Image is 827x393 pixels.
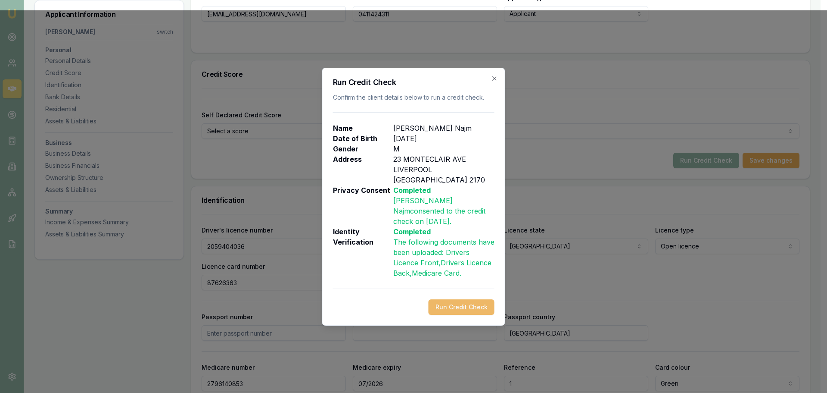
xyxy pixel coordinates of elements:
button: Run Credit Check [429,299,494,315]
p: Name [333,123,393,133]
h2: Run Credit Check [333,79,494,86]
p: Address [333,154,393,185]
span: , Medicare Card [410,269,460,277]
p: Completed [393,185,494,195]
p: Confirm the client details below to run a credit check. [333,93,494,102]
p: M [393,144,400,154]
p: [PERSON_NAME] Najm [393,123,472,133]
p: [PERSON_NAME] Najm consented to the credit check on [DATE] . [393,195,494,226]
p: [DATE] [393,133,417,144]
p: Identity Verification [333,226,393,278]
p: Date of Birth [333,133,393,144]
p: 23 MONTECLAIR AVE LIVERPOOL [GEOGRAPHIC_DATA] 2170 [393,154,494,185]
span: , Drivers Licence Back [393,258,491,277]
p: Gender [333,144,393,154]
p: The following documents have been uploaded: . [393,237,494,278]
p: Completed [393,226,494,237]
p: Privacy Consent [333,185,393,226]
